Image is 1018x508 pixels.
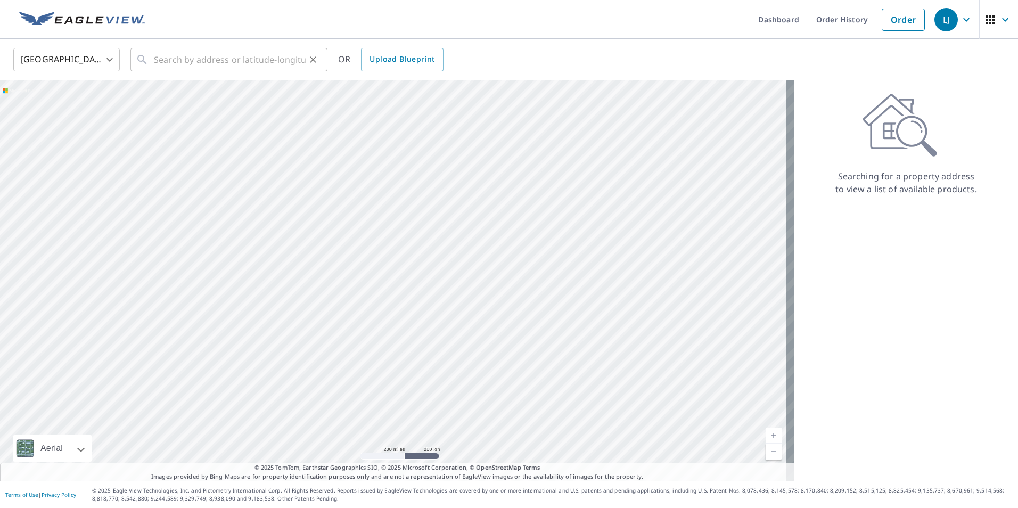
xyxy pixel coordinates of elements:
a: Privacy Policy [42,491,76,498]
a: Current Level 5, Zoom In [766,428,782,444]
a: Upload Blueprint [361,48,443,71]
div: LJ [934,8,958,31]
a: Current Level 5, Zoom Out [766,444,782,460]
div: Aerial [13,435,92,462]
input: Search by address or latitude-longitude [154,45,306,75]
div: Aerial [37,435,66,462]
img: EV Logo [19,12,145,28]
a: Terms [523,463,540,471]
p: | [5,491,76,498]
div: [GEOGRAPHIC_DATA] [13,45,120,75]
span: Upload Blueprint [370,53,434,66]
a: Order [882,9,925,31]
p: Searching for a property address to view a list of available products. [835,170,978,195]
span: © 2025 TomTom, Earthstar Geographics SIO, © 2025 Microsoft Corporation, © [254,463,540,472]
a: OpenStreetMap [476,463,521,471]
a: Terms of Use [5,491,38,498]
button: Clear [306,52,321,67]
p: © 2025 Eagle View Technologies, Inc. and Pictometry International Corp. All Rights Reserved. Repo... [92,487,1013,503]
div: OR [338,48,444,71]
